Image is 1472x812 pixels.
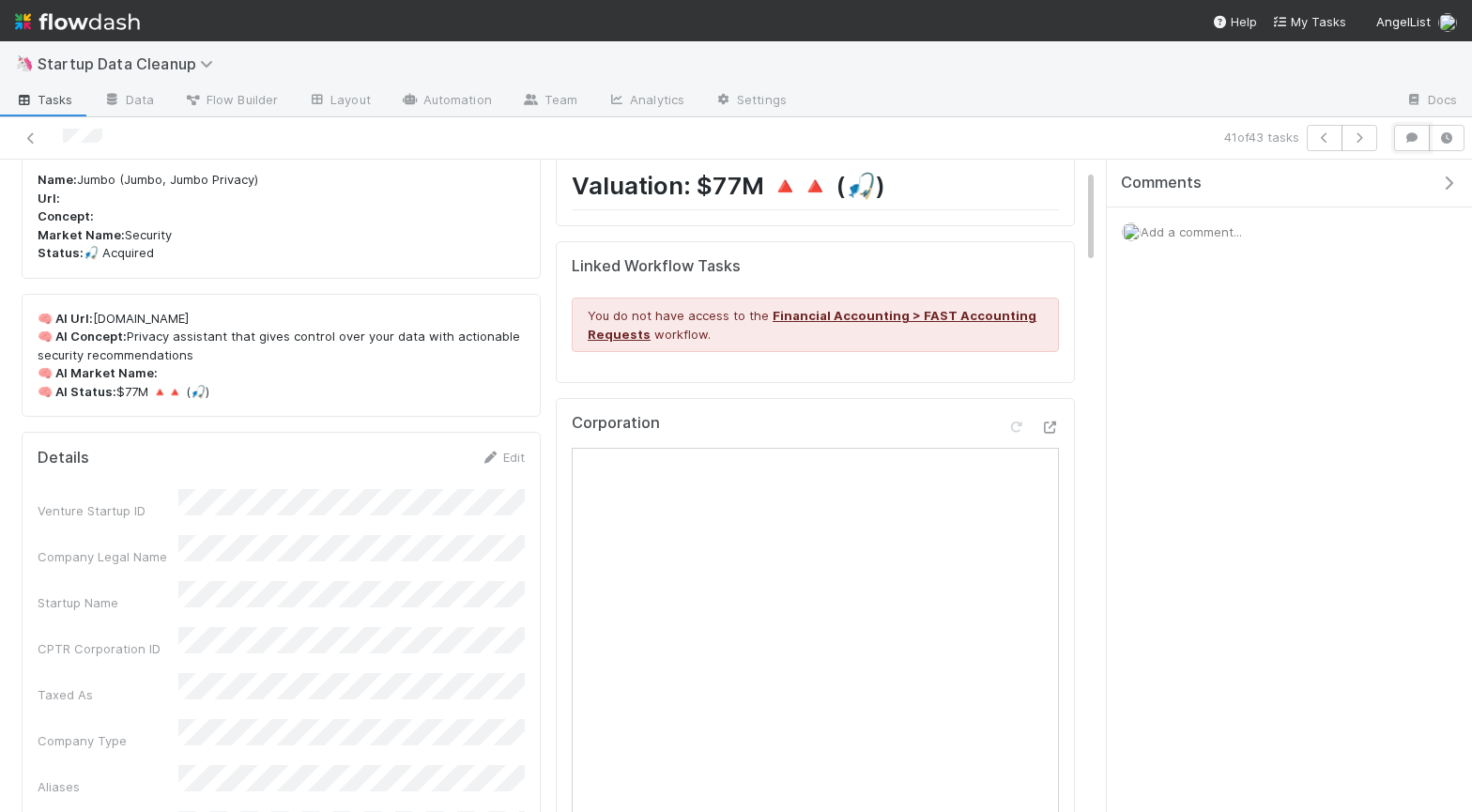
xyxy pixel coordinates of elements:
span: My Tasks [1272,14,1346,29]
span: Tasks [15,90,73,109]
a: Automation [386,86,507,116]
a: My Tasks [1272,12,1346,31]
a: Team [507,86,592,116]
strong: Url: [38,191,60,206]
span: Startup Data Cleanup [38,54,222,73]
a: Settings [699,86,802,116]
div: Taxed As [38,685,178,704]
div: Startup Name [38,593,178,612]
span: 41 of 43 tasks [1224,128,1299,146]
div: You do not have access to the workflow. [572,298,1059,352]
p: Jumbo (Jumbo, Jumbo Privacy) Security 🎣 Acquired [38,171,525,263]
div: CPTR Corporation ID [38,639,178,658]
h5: Details [38,449,89,467]
span: Add a comment... [1141,224,1242,239]
div: Company Legal Name [38,547,178,566]
img: avatar_01e2500d-3195-4c29-b276-1cde86660094.png [1438,13,1457,32]
span: Flow Builder [184,90,278,109]
a: Docs [1390,86,1472,116]
strong: 🧠 AI Url: [38,311,93,326]
strong: Status: [38,245,84,260]
a: Edit [481,450,525,465]
img: logo-inverted-e16ddd16eac7371096b0.svg [15,6,140,38]
strong: Name: [38,172,77,187]
strong: Concept: [38,208,94,223]
div: Help [1212,12,1257,31]
div: Venture Startup ID [38,501,178,520]
a: Data [88,86,169,116]
span: 🦄 [15,55,34,71]
strong: 🧠 AI Market Name: [38,365,158,380]
a: Layout [293,86,386,116]
div: Company Type [38,731,178,750]
h5: Corporation [572,414,660,433]
span: AngelList [1376,14,1431,29]
p: [DOMAIN_NAME] Privacy assistant that gives control over your data with actionable security recomm... [38,310,525,402]
a: Analytics [592,86,699,116]
strong: Market Name: [38,227,125,242]
strong: 🧠 AI Status: [38,384,116,399]
h1: Valuation: $77M 🔺🔺 (🎣) [572,171,1059,209]
div: Aliases [38,777,178,796]
img: avatar_01e2500d-3195-4c29-b276-1cde86660094.png [1122,222,1141,241]
a: Flow Builder [169,86,293,116]
a: Financial Accounting > FAST Accounting Requests [588,308,1036,342]
strong: 🧠 AI Concept: [38,329,127,344]
h5: Linked Workflow Tasks [572,257,1059,276]
span: Comments [1121,174,1202,192]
